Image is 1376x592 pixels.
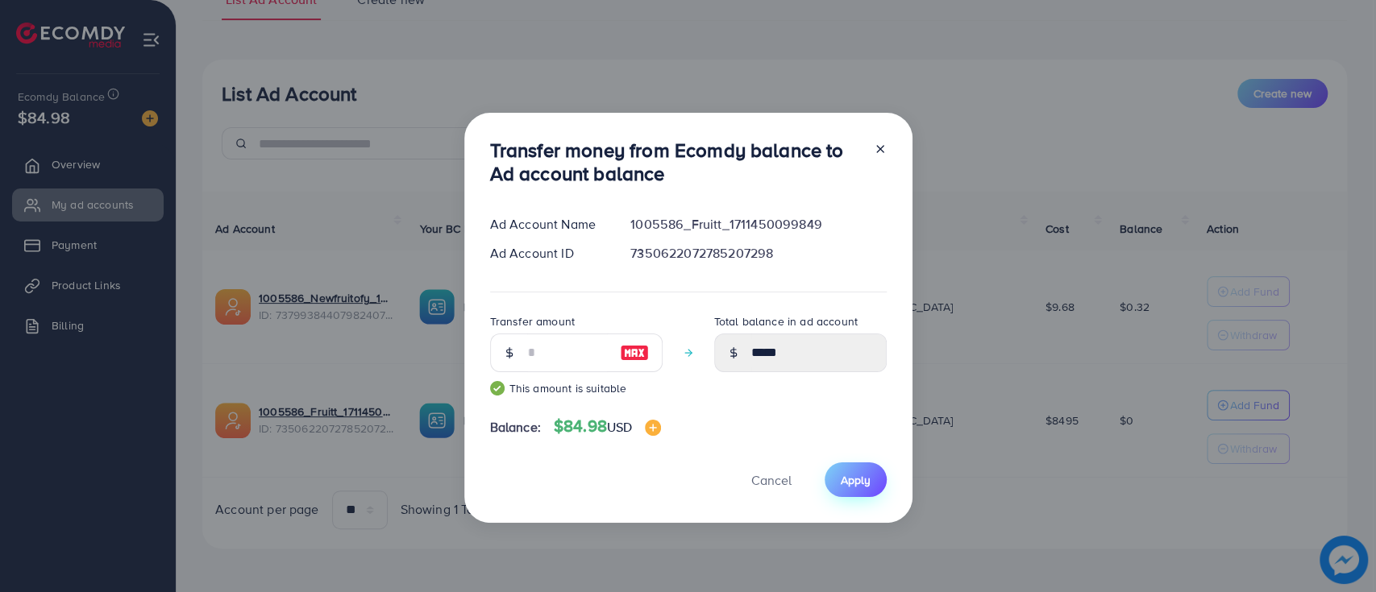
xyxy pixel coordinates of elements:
label: Transfer amount [490,313,575,329]
span: Balance: [490,418,541,437]
button: Apply [825,462,887,497]
img: guide [490,381,505,395]
div: Ad Account ID [477,244,618,263]
h4: $84.98 [554,416,661,437]
div: Ad Account Name [477,215,618,234]
img: image [645,420,661,436]
span: Cancel [751,471,792,489]
button: Cancel [731,462,812,497]
h3: Transfer money from Ecomdy balance to Ad account balance [490,139,861,185]
img: image [620,343,649,362]
label: Total balance in ad account [714,313,858,329]
small: This amount is suitable [490,380,663,396]
span: Apply [841,472,871,488]
span: USD [607,418,632,436]
div: 1005586_Fruitt_1711450099849 [617,215,899,234]
div: 7350622072785207298 [617,244,899,263]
